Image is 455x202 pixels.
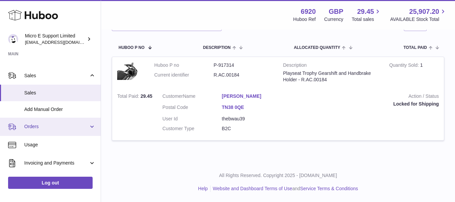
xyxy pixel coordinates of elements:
[24,160,89,166] span: Invoicing and Payments
[117,93,140,100] strong: Total Paid
[162,116,222,122] dt: User Id
[162,104,222,112] dt: Postal Code
[384,57,444,88] td: 1
[214,72,273,78] dd: R.AC.00184
[198,186,208,191] a: Help
[403,46,427,50] span: Total paid
[24,73,89,79] span: Sales
[154,72,214,78] dt: Current identifier
[140,93,152,99] span: 29.45
[154,62,214,68] dt: Huboo P no
[162,93,183,99] span: Customer
[162,93,222,101] dt: Name
[390,7,447,23] a: 25,907.20 AVAILABLE Stock Total
[162,125,222,132] dt: Customer Type
[283,70,379,83] div: Playseat Trophy Gearshift and Handbrake Holder - R.AC.00184
[222,116,281,122] dd: thebwau39
[8,34,18,44] img: contact@micropcsupport.com
[300,186,358,191] a: Service Terms & Conditions
[25,39,99,45] span: [EMAIL_ADDRESS][DOMAIN_NAME]
[24,123,89,130] span: Orders
[324,16,344,23] div: Currency
[389,62,420,69] strong: Quantity Sold
[301,7,316,16] strong: 6920
[210,185,358,192] li: and
[293,16,316,23] div: Huboo Ref
[25,33,86,46] div: Micro E Support Limited
[291,101,439,107] div: Locked for Shipping
[352,7,382,23] a: 29.45 Total sales
[291,93,439,101] strong: Action / Status
[222,93,281,99] a: [PERSON_NAME]
[119,46,144,50] span: Huboo P no
[24,90,96,96] span: Sales
[106,172,450,179] p: All Rights Reserved. Copyright 2025 - [DOMAIN_NAME]
[222,104,281,111] a: TN38 0QE
[203,46,231,50] span: Description
[222,125,281,132] dd: B2C
[352,16,382,23] span: Total sales
[357,7,374,16] span: 29.45
[329,7,343,16] strong: GBP
[213,186,292,191] a: Website and Dashboard Terms of Use
[8,177,93,189] a: Log out
[24,142,96,148] span: Usage
[117,62,144,80] img: $_57.JPG
[294,46,340,50] span: ALLOCATED Quantity
[214,62,273,68] dd: P-917314
[409,7,439,16] span: 25,907.20
[283,62,379,70] strong: Description
[390,16,447,23] span: AVAILABLE Stock Total
[24,106,96,113] span: Add Manual Order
